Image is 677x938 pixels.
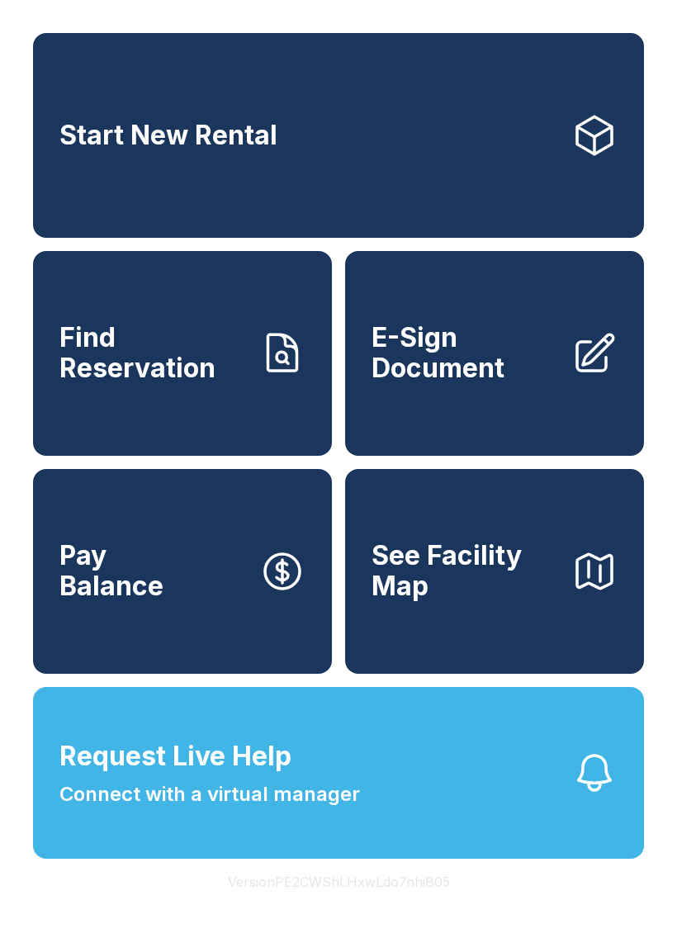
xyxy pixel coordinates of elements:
span: See Facility Map [372,541,558,601]
a: PayBalance [33,469,332,674]
span: E-Sign Document [372,323,558,383]
span: Find Reservation [59,323,246,383]
span: Start New Rental [59,121,277,151]
button: VersionPE2CWShLHxwLdo7nhiB05 [215,859,463,905]
a: Start New Rental [33,33,644,238]
span: Request Live Help [59,737,291,776]
span: Connect with a virtual manager [59,779,360,809]
span: Pay Balance [59,541,163,601]
a: Find Reservation [33,251,332,456]
button: See Facility Map [345,469,644,674]
a: E-Sign Document [345,251,644,456]
button: Request Live HelpConnect with a virtual manager [33,687,644,859]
